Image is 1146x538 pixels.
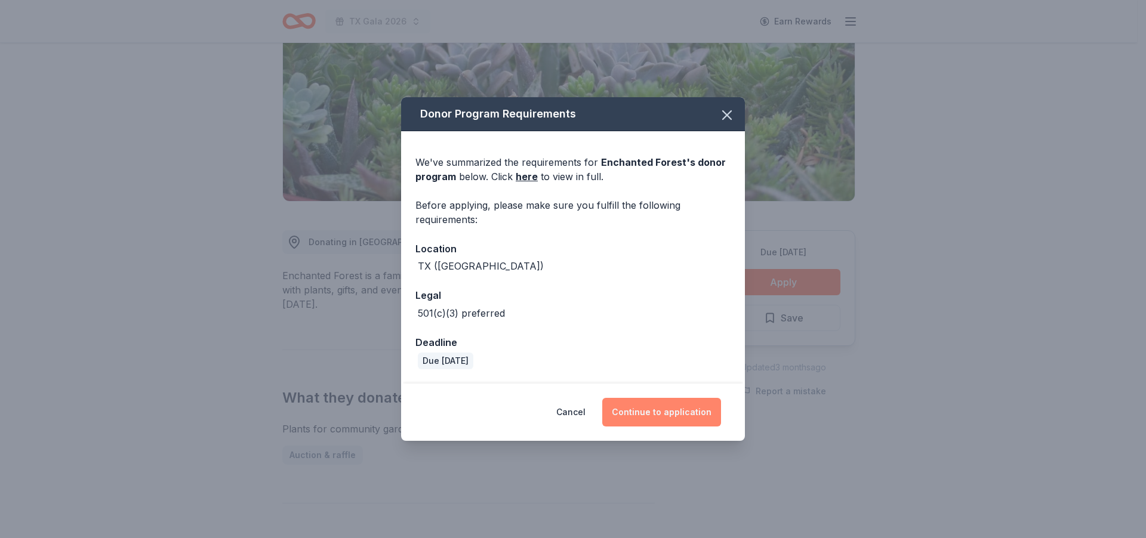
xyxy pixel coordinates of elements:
[418,306,505,320] div: 501(c)(3) preferred
[415,335,731,350] div: Deadline
[418,259,544,273] div: TX ([GEOGRAPHIC_DATA])
[602,398,721,426] button: Continue to application
[415,198,731,227] div: Before applying, please make sure you fulfill the following requirements:
[415,241,731,256] div: Location
[401,97,745,131] div: Donor Program Requirements
[556,398,586,426] button: Cancel
[415,287,731,303] div: Legal
[516,169,538,184] a: here
[415,155,731,184] div: We've summarized the requirements for below. Click to view in full.
[418,353,473,369] div: Due [DATE]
